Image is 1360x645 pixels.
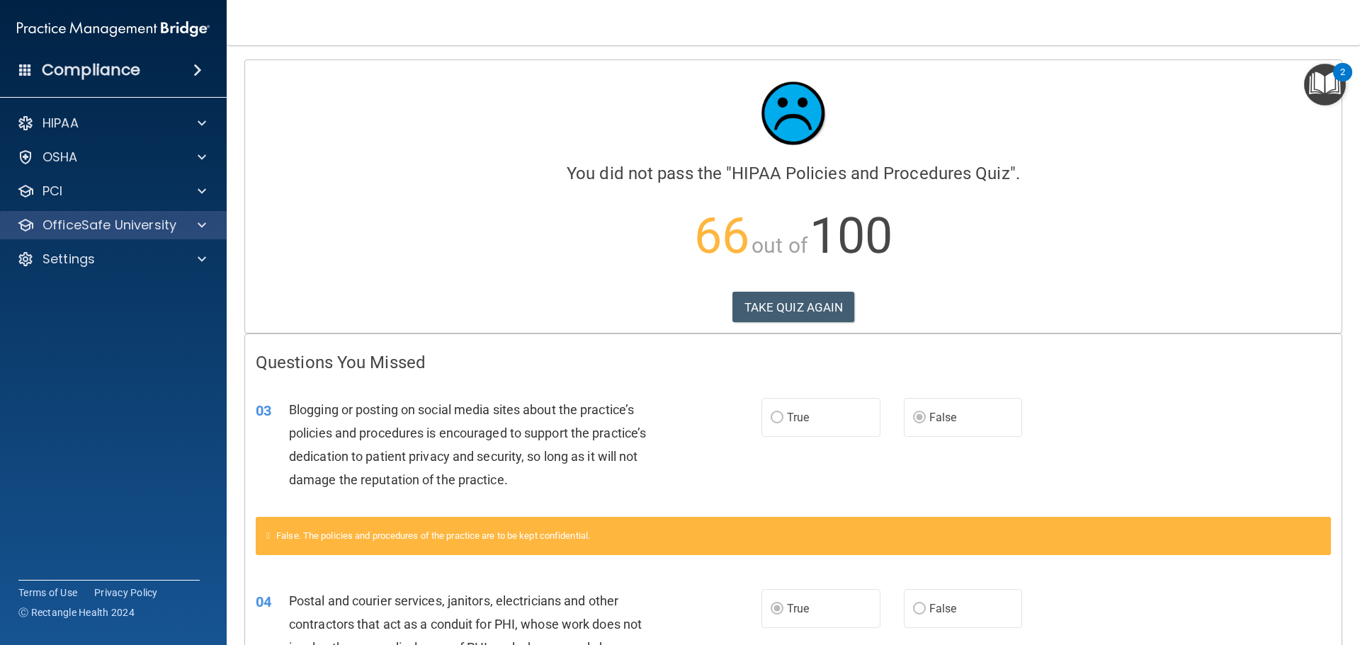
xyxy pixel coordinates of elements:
[17,115,206,132] a: HIPAA
[694,207,749,265] span: 66
[42,60,140,80] h4: Compliance
[94,586,158,600] a: Privacy Policy
[42,251,95,268] p: Settings
[256,164,1331,183] h4: You did not pass the " ".
[732,164,1009,183] span: HIPAA Policies and Procedures Quiz
[42,149,78,166] p: OSHA
[17,15,210,43] img: PMB logo
[787,411,809,424] span: True
[929,411,957,424] span: False
[17,217,206,234] a: OfficeSafe University
[42,183,62,200] p: PCI
[256,353,1331,372] h4: Questions You Missed
[256,593,271,610] span: 04
[256,402,271,419] span: 03
[752,233,807,258] span: out of
[771,604,783,615] input: True
[42,115,79,132] p: HIPAA
[18,605,135,620] span: Ⓒ Rectangle Health 2024
[289,402,646,488] span: Blogging or posting on social media sites about the practice’s policies and procedures is encoura...
[17,183,206,200] a: PCI
[751,71,836,156] img: sad_face.ecc698e2.jpg
[17,149,206,166] a: OSHA
[732,292,855,323] button: TAKE QUIZ AGAIN
[1340,72,1345,91] div: 2
[913,604,926,615] input: False
[1304,64,1346,105] button: Open Resource Center, 2 new notifications
[18,586,77,600] a: Terms of Use
[276,530,590,541] span: False. The policies and procedures of the practice are to be kept confidential.
[913,413,926,423] input: False
[929,602,957,615] span: False
[17,251,206,268] a: Settings
[771,413,783,423] input: True
[810,207,892,265] span: 100
[42,217,176,234] p: OfficeSafe University
[787,602,809,615] span: True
